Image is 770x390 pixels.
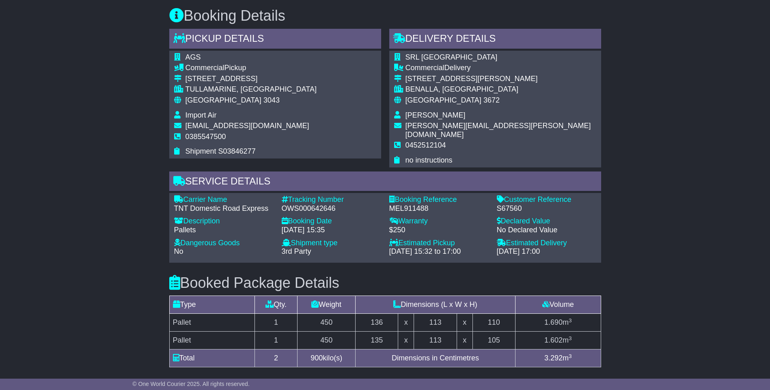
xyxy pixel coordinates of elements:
div: $250 [389,226,489,235]
div: Booking Date [282,217,381,226]
div: Warranty [389,217,489,226]
td: 113 [414,332,457,349]
div: Shipment type [282,239,381,248]
div: [STREET_ADDRESS][PERSON_NAME] [405,75,596,84]
span: Shipment S03846277 [185,147,256,155]
td: Dimensions in Centimetres [356,349,515,367]
div: Pickup [185,64,317,73]
div: Carrier Name [174,195,274,204]
div: Delivery Details [389,29,601,51]
td: x [398,314,414,332]
div: MEL911488 [389,204,489,213]
span: [EMAIL_ADDRESS][DOMAIN_NAME] [185,122,309,130]
td: Qty. [255,296,297,314]
span: [PERSON_NAME][EMAIL_ADDRESS][PERSON_NAME][DOMAIN_NAME] [405,122,591,139]
div: Service Details [169,171,601,193]
span: 0385547500 [185,133,226,141]
div: Pallets [174,226,274,235]
td: 2 [255,349,297,367]
td: x [457,332,472,349]
div: Description [174,217,274,226]
span: Commercial [405,64,444,72]
td: m [515,349,601,367]
div: S67560 [497,204,596,213]
h3: Booked Package Details [169,275,601,291]
div: Tracking Number [282,195,381,204]
td: 1 [255,314,297,332]
div: [DATE] 15:35 [282,226,381,235]
span: 0452512104 [405,141,446,149]
td: m [515,314,601,332]
div: Delivery [405,64,596,73]
td: m [515,332,601,349]
div: Declared Value [497,217,596,226]
div: BENALLA, [GEOGRAPHIC_DATA] [405,85,596,94]
span: [GEOGRAPHIC_DATA] [185,96,261,104]
td: kilo(s) [298,349,356,367]
td: Volume [515,296,601,314]
span: SRL [GEOGRAPHIC_DATA] [405,53,498,61]
td: 1 [255,332,297,349]
span: 1.602 [544,336,563,344]
span: AGS [185,53,201,61]
div: Customer Reference [497,195,596,204]
td: x [398,332,414,349]
td: x [457,314,472,332]
div: TULLAMARINE, [GEOGRAPHIC_DATA] [185,85,317,94]
td: 110 [472,314,515,332]
sup: 3 [569,353,572,359]
td: 113 [414,314,457,332]
td: 136 [356,314,398,332]
sup: 3 [569,335,572,341]
div: [DATE] 17:00 [497,247,596,256]
div: [STREET_ADDRESS] [185,75,317,84]
td: Total [169,349,255,367]
td: Type [169,296,255,314]
span: 3.292 [544,354,563,362]
td: 450 [298,314,356,332]
div: [DATE] 15:32 to 17:00 [389,247,489,256]
span: 3672 [483,96,500,104]
span: no instructions [405,156,453,164]
span: Import Air [185,111,217,119]
td: 450 [298,332,356,349]
td: Pallet [169,314,255,332]
span: 900 [311,354,323,362]
td: Dimensions (L x W x H) [356,296,515,314]
span: © One World Courier 2025. All rights reserved. [132,381,250,387]
td: 105 [472,332,515,349]
span: Commercial [185,64,224,72]
div: No Declared Value [497,226,596,235]
span: 3043 [263,96,280,104]
span: No [174,247,183,255]
span: [PERSON_NAME] [405,111,466,119]
span: [GEOGRAPHIC_DATA] [405,96,481,104]
h3: Booking Details [169,8,601,24]
div: Dangerous Goods [174,239,274,248]
span: 1.690 [544,318,563,326]
sup: 3 [569,317,572,324]
span: 3rd Party [282,247,311,255]
div: Pickup Details [169,29,381,51]
div: TNT Domestic Road Express [174,204,274,213]
div: Estimated Pickup [389,239,489,248]
td: Weight [298,296,356,314]
div: OWS000642646 [282,204,381,213]
div: Estimated Delivery [497,239,596,248]
td: Pallet [169,332,255,349]
div: Booking Reference [389,195,489,204]
td: 135 [356,332,398,349]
